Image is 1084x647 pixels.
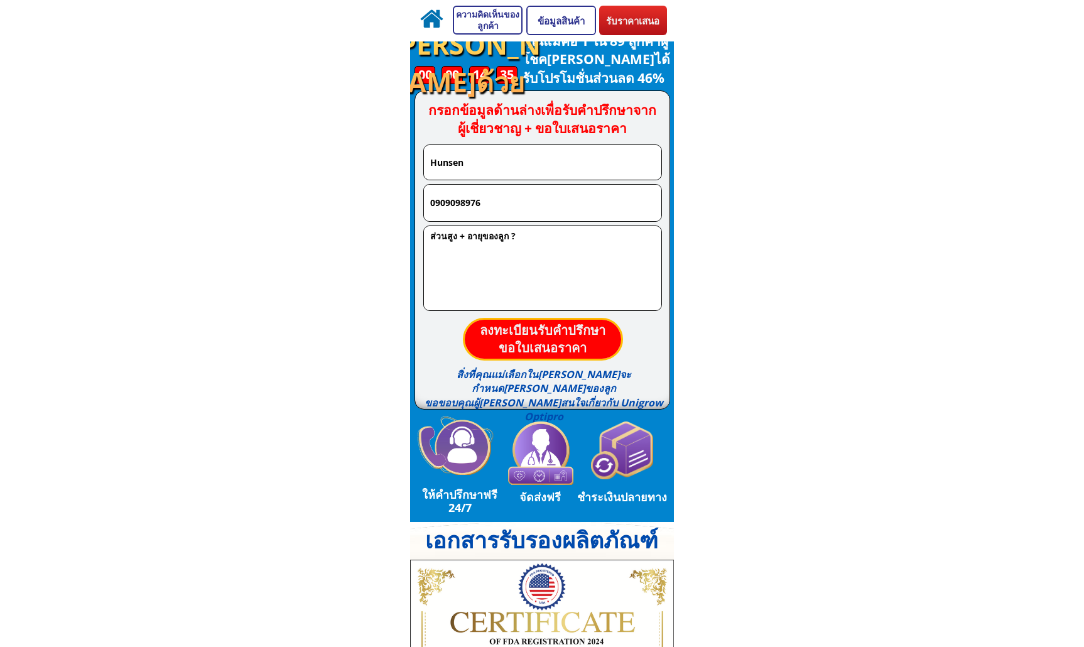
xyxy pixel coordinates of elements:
h3: ชำระเงินปลายทาง [574,491,671,504]
h3: ให้คำปรึกษาฟรี 24/7 [416,488,503,515]
input: ชื่อ-นามสกุล [427,145,658,180]
input: หมายเลขโทรศัพท์ * [427,185,658,221]
h3: คุณแม่คือ 1 ใน 89 ลูกค้าผู้โชค[PERSON_NAME]ได้รับโปรโมชั่นส่วนลด 46% [523,32,674,87]
p: รับราคาเสนอ [599,6,667,35]
h3: เอกสารรับรองผลิตภัณฑ์ [392,522,691,558]
p: ลงทะเบียนรับคำปรึกษา ขอใบเสนอราคา [465,320,621,359]
h3: จัดส่งฟรี [501,491,580,504]
h3: กรอกข้อมูลด้านล่างเพื่อรับคำปรึกษาจากผู้เชี่ยวชาญ + ขอใบเสนอราคา [428,101,657,138]
p: ความคิดเห็นของลูกค้า [454,7,521,33]
p: ข้อมูลสินค้า [528,7,595,34]
h3: [PERSON_NAME]ด้วย [390,26,541,101]
h3: สิ่งที่คุณเเม่เลือกใน[PERSON_NAME]จะกำหนด[PERSON_NAME]ของลูก ขอขอบคุณผู้[PERSON_NAME]สนใจเกี่ยวกั... [407,367,680,424]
